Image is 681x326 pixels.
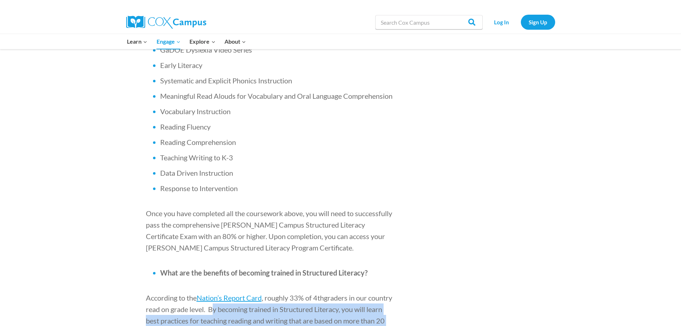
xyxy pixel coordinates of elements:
span: Reading Fluency [160,122,211,131]
li: Data Driven Instruction [160,168,396,178]
nav: Primary Navigation [123,34,251,49]
span: Systematic and Explicit Phonics Instruction [160,76,292,85]
button: Child menu of Explore [185,34,220,49]
span: According to the [146,293,197,302]
span: th [317,293,324,302]
nav: Secondary Navigation [486,15,555,29]
span: What are the benefits of becoming trained in Structured Literacy? [160,268,367,277]
button: Child menu of Engage [152,34,185,49]
span: Response to Intervention [160,184,238,193]
span: , roughly 33% of 4 [262,293,317,302]
span: Meaningful Read Alouds for Vocabulary and Oral Language Comprehension [160,92,393,100]
input: Search Cox Campus [375,15,483,29]
button: Child menu of Learn [123,34,152,49]
a: Nation’s Report Card [197,293,262,302]
span: Once you have completed all the coursework above, you will need to successfully pass the comprehe... [146,209,392,252]
img: Cox Campus [126,16,206,29]
span: Reading Comprehension [160,138,236,146]
span: Vocabulary Instruction [160,107,231,116]
button: Child menu of About [220,34,251,49]
span: Teaching Writing to K-3 [160,153,233,162]
a: Log In [486,15,517,29]
span: GaDOE Dyslexia Video Series [160,45,252,54]
span: Early Literacy [160,61,202,69]
a: Sign Up [521,15,555,29]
